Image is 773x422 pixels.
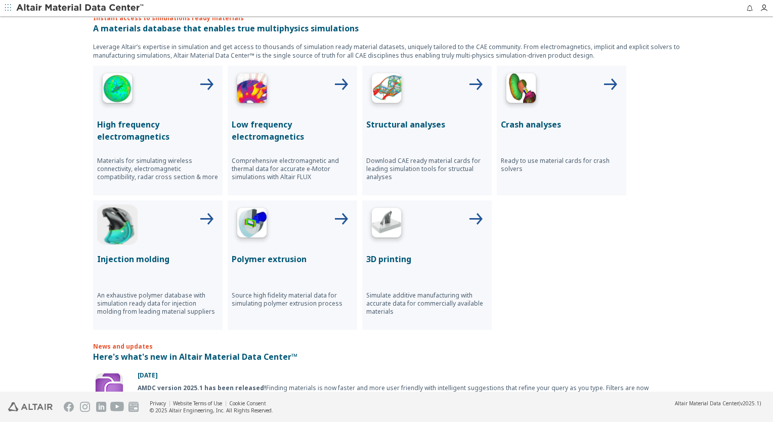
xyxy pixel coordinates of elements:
button: High Frequency IconHigh frequency electromagneticsMaterials for simulating wireless connectivity,... [93,66,223,195]
p: Materials for simulating wireless connectivity, electromagnetic compatibility, radar cross sectio... [97,157,219,181]
button: 3D Printing Icon3D printingSimulate additive manufacturing with accurate data for commercially av... [362,200,492,330]
button: Structural Analyses IconStructural analysesDownload CAE ready material cards for leading simulati... [362,66,492,195]
p: A materials database that enables true multiphysics simulations [93,22,680,34]
p: An exhaustive polymer database with simulation ready data for injection molding from leading mate... [97,291,219,316]
button: Injection Molding IconInjection moldingAn exhaustive polymer database with simulation ready data ... [93,200,223,330]
img: Altair Engineering [8,402,53,411]
img: 3D Printing Icon [366,204,407,245]
img: Low Frequency Icon [232,70,272,110]
img: Injection Molding Icon [97,204,138,245]
p: Simulate additive manufacturing with accurate data for commercially available materials [366,291,488,316]
b: AMDC version 2025.1 has been released! [138,384,266,392]
button: Crash Analyses IconCrash analysesReady to use material cards for crash solvers [497,66,626,195]
p: Instant access to simulations ready materials [93,14,680,22]
div: (v2025.1) [675,400,761,407]
p: Ready to use material cards for crash solvers [501,157,622,173]
img: Structural Analyses Icon [366,70,407,110]
a: Website Terms of Use [173,400,222,407]
button: Polymer Extrusion IconPolymer extrusionSource high fidelity material data for simulating polymer ... [228,200,357,330]
a: Privacy [150,400,166,407]
img: High Frequency Icon [97,70,138,110]
p: High frequency electromagnetics [97,118,219,143]
p: [DATE] [138,371,680,379]
img: Altair Material Data Center [16,3,145,13]
p: 3D printing [366,253,488,265]
p: Download CAE ready material cards for leading simulation tools for structual analyses [366,157,488,181]
img: Polymer Extrusion Icon [232,204,272,245]
p: Crash analyses [501,118,622,131]
div: © 2025 Altair Engineering, Inc. All Rights Reserved. [150,407,273,414]
p: Low frequency electromagnetics [232,118,353,143]
p: Comprehensive electromagnetic and thermal data for accurate e-Motor simulations with Altair FLUX [232,157,353,181]
img: Update Icon Software [93,371,125,403]
p: Structural analyses [366,118,488,131]
p: Leverage Altair’s expertise in simulation and get access to thousands of simulation ready materia... [93,43,680,60]
span: Altair Material Data Center [675,400,739,407]
p: Here's what's new in Altair Material Data Center™ [93,351,680,363]
p: Injection molding [97,253,219,265]
a: Cookie Consent [229,400,266,407]
img: Crash Analyses Icon [501,70,541,110]
div: Finding materials is now faster and more user friendly with intelligent suggestions that refine y... [138,384,680,418]
p: News and updates [93,342,680,351]
p: Source high fidelity material data for simulating polymer extrusion process [232,291,353,308]
button: Low Frequency IconLow frequency electromagneticsComprehensive electromagnetic and thermal data fo... [228,66,357,195]
p: Polymer extrusion [232,253,353,265]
